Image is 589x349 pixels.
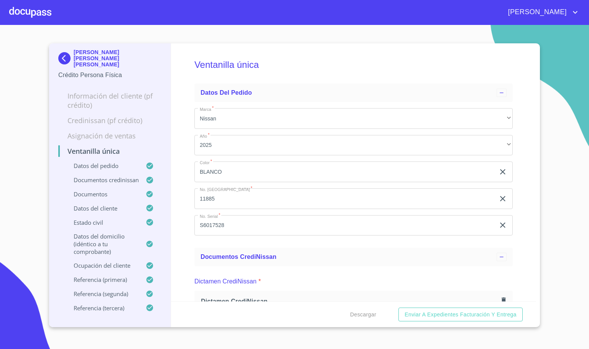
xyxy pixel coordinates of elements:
p: [PERSON_NAME] [PERSON_NAME] [PERSON_NAME] [74,49,161,67]
span: Dictamen CrediNissan [201,297,499,305]
p: Ocupación del Cliente [58,262,146,269]
button: account of current user [502,6,580,18]
span: Documentos CrediNissan [201,254,276,260]
p: Referencia (tercera) [58,304,146,312]
p: Crédito Persona Física [58,71,161,80]
p: Referencia (primera) [58,276,146,283]
button: clear input [498,221,507,230]
span: Datos del pedido [201,89,252,96]
button: clear input [498,167,507,176]
span: [PERSON_NAME] [502,6,571,18]
div: Nissan [194,108,513,129]
p: Dictamen CrediNissan [194,277,257,286]
div: [PERSON_NAME] [PERSON_NAME] [PERSON_NAME] [58,49,161,71]
p: Ventanilla única [58,147,161,156]
p: Documentos [58,190,146,198]
div: 2025 [194,135,513,156]
p: Referencia (segunda) [58,290,146,298]
button: Enviar a Expedientes Facturación y Entrega [398,308,523,322]
p: Datos del cliente [58,204,146,212]
p: Información del cliente (PF crédito) [58,91,161,110]
h5: Ventanilla única [194,49,513,81]
p: Asignación de Ventas [58,131,161,140]
span: Enviar a Expedientes Facturación y Entrega [405,310,517,319]
p: Credinissan (PF crédito) [58,116,161,125]
p: Documentos CrediNissan [58,176,146,184]
div: Datos del pedido [194,84,513,102]
button: Descargar [347,308,379,322]
button: clear input [498,194,507,203]
p: Datos del domicilio (idéntico a tu comprobante) [58,232,146,255]
span: Descargar [350,310,376,319]
p: Datos del pedido [58,162,146,170]
div: Documentos CrediNissan [194,248,513,266]
p: Estado Civil [58,219,146,226]
img: Docupass spot blue [58,52,74,64]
